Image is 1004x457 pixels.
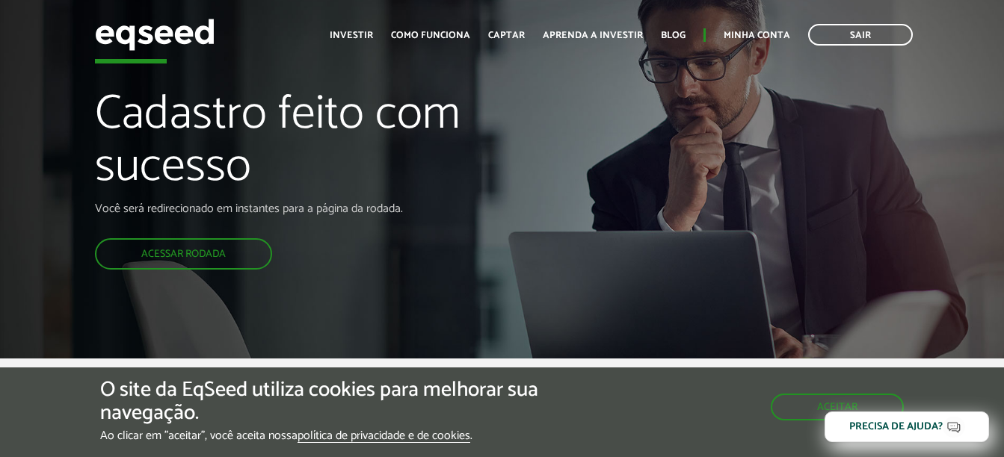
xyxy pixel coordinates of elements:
p: Você será redirecionado em instantes para a página da rodada. [95,202,575,216]
a: Captar [488,31,525,40]
a: Sair [808,24,913,46]
a: Blog [661,31,686,40]
a: Investir [330,31,373,40]
p: Ao clicar em "aceitar", você aceita nossa . [100,429,582,443]
h1: Cadastro feito com sucesso [95,89,575,202]
h5: O site da EqSeed utiliza cookies para melhorar sua navegação. [100,379,582,425]
button: Aceitar [771,394,904,420]
a: Minha conta [724,31,790,40]
img: EqSeed [95,15,215,55]
a: Como funciona [391,31,470,40]
a: Acessar rodada [95,238,272,270]
a: política de privacidade e de cookies [298,430,470,443]
a: Aprenda a investir [543,31,643,40]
